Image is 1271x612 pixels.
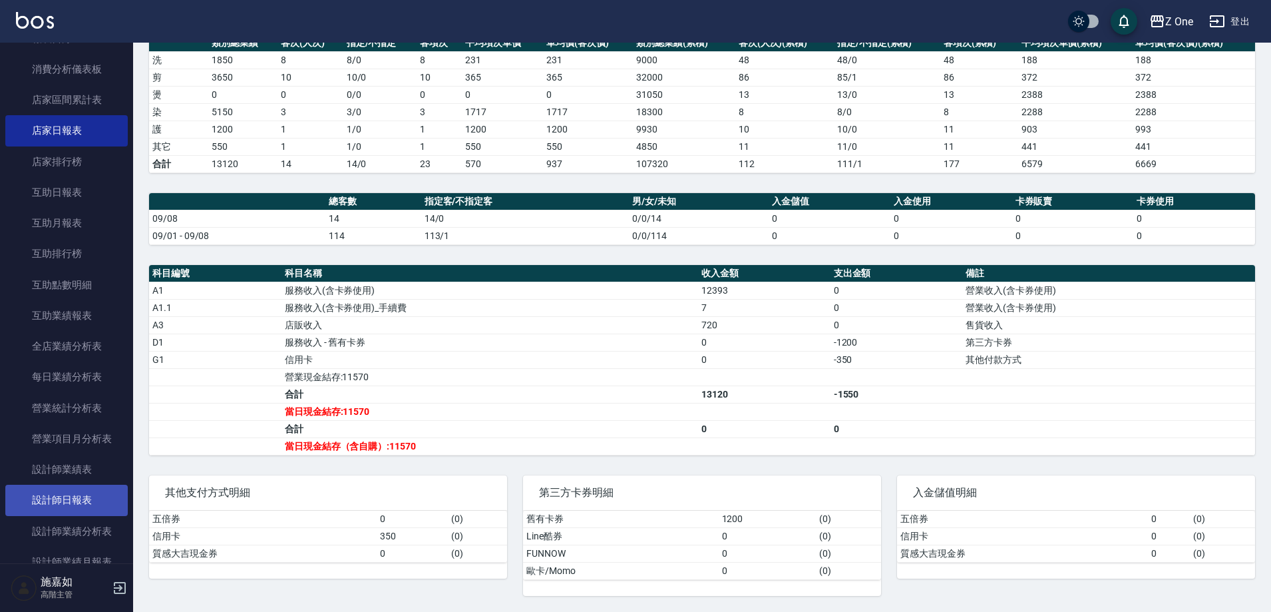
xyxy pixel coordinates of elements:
[208,69,277,86] td: 3650
[277,138,343,155] td: 1
[523,511,881,580] table: a dense table
[1018,103,1133,121] td: 2288
[343,103,417,121] td: 3 / 0
[1111,8,1137,35] button: save
[277,51,343,69] td: 8
[1133,227,1255,244] td: 0
[149,511,377,528] td: 五倍券
[5,485,128,515] a: 設計師日報表
[1133,210,1255,227] td: 0
[629,193,769,210] th: 男/女/未知
[165,486,491,499] span: 其他支付方式明細
[421,193,630,210] th: 指定客/不指定客
[897,511,1255,563] table: a dense table
[149,138,208,155] td: 其它
[543,51,633,69] td: 231
[543,86,633,103] td: 0
[5,177,128,208] a: 互助日報表
[816,562,881,579] td: ( 0 )
[735,121,834,138] td: 10
[149,155,208,172] td: 合計
[834,138,940,155] td: 11 / 0
[343,138,417,155] td: 1 / 0
[735,103,834,121] td: 8
[208,35,277,52] th: 類別總業績
[281,386,698,403] td: 合計
[417,121,462,138] td: 1
[149,334,281,351] td: D1
[343,51,417,69] td: 8 / 0
[1018,51,1133,69] td: 188
[769,210,890,227] td: 0
[698,316,830,334] td: 720
[830,386,963,403] td: -1550
[462,121,543,138] td: 1200
[1148,545,1190,562] td: 0
[149,316,281,334] td: A3
[149,511,507,563] table: a dense table
[523,511,719,528] td: 舊有卡券
[1148,527,1190,545] td: 0
[897,545,1148,562] td: 質感大吉現金券
[735,69,834,86] td: 86
[462,69,543,86] td: 365
[5,331,128,362] a: 全店業績分析表
[1018,86,1133,103] td: 2388
[377,511,449,528] td: 0
[149,210,325,227] td: 09/08
[698,334,830,351] td: 0
[633,69,735,86] td: 32000
[149,527,377,545] td: 信用卡
[11,575,37,601] img: Person
[149,69,208,86] td: 剪
[448,527,507,545] td: ( 0 )
[277,35,343,52] th: 客次(人次)
[698,282,830,299] td: 12393
[277,121,343,138] td: 1
[735,138,834,155] td: 11
[277,155,343,172] td: 14
[834,155,940,172] td: 111/1
[5,424,128,454] a: 營業項目月分析表
[769,227,890,244] td: 0
[1132,121,1255,138] td: 993
[208,121,277,138] td: 1200
[448,511,507,528] td: ( 0 )
[834,121,940,138] td: 10 / 0
[281,351,698,368] td: 信用卡
[719,527,817,545] td: 0
[1144,8,1198,35] button: Z One
[462,51,543,69] td: 231
[149,282,281,299] td: A1
[149,193,1255,245] table: a dense table
[325,227,421,244] td: 114
[277,86,343,103] td: 0
[281,282,698,299] td: 服務收入(含卡券使用)
[343,86,417,103] td: 0 / 0
[629,210,769,227] td: 0/0/14
[149,351,281,368] td: G1
[5,54,128,85] a: 消費分析儀表板
[890,210,1012,227] td: 0
[417,138,462,155] td: 1
[421,210,630,227] td: 14/0
[698,299,830,316] td: 7
[343,155,417,172] td: 14/0
[633,86,735,103] td: 31050
[281,420,698,438] td: 合計
[962,316,1255,334] td: 售貨收入
[417,103,462,121] td: 3
[1018,138,1133,155] td: 441
[719,562,817,579] td: 0
[281,403,698,420] td: 當日現金結存:11570
[629,227,769,244] td: 0/0/114
[5,516,128,547] a: 設計師業績分析表
[1012,210,1134,227] td: 0
[830,282,963,299] td: 0
[208,51,277,69] td: 1850
[834,86,940,103] td: 13 / 0
[1132,138,1255,155] td: 441
[417,35,462,52] th: 客項次
[834,103,940,121] td: 8 / 0
[417,86,462,103] td: 0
